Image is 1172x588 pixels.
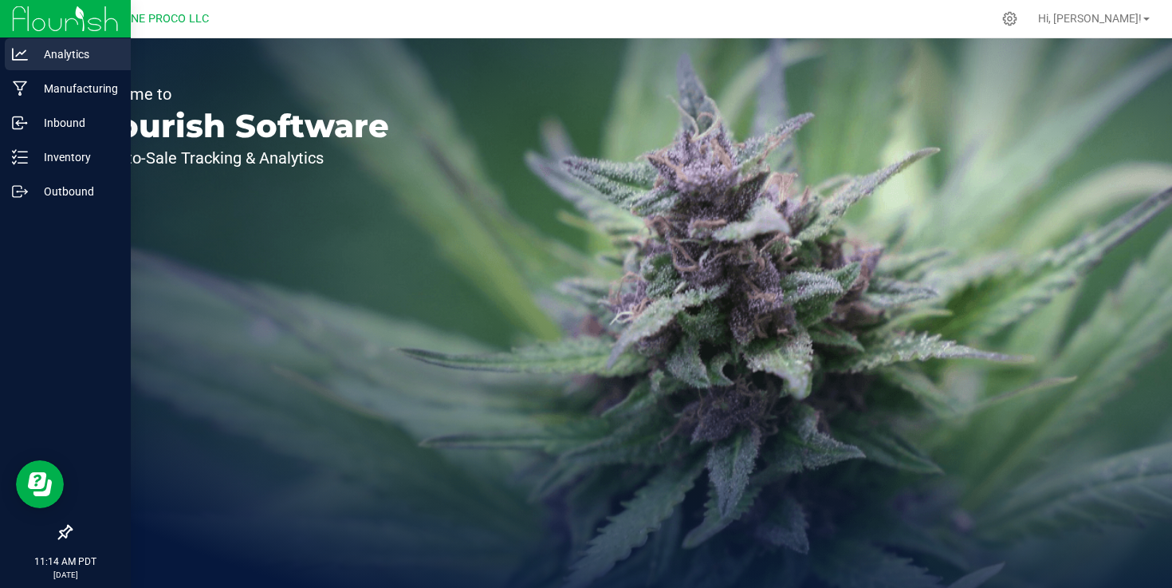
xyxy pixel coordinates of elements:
[12,184,28,199] inline-svg: Outbound
[116,12,209,26] span: DUNE PROCO LLC
[12,115,28,131] inline-svg: Inbound
[28,182,124,201] p: Outbound
[86,110,389,142] p: Flourish Software
[28,113,124,132] p: Inbound
[1038,12,1142,25] span: Hi, [PERSON_NAME]!
[28,79,124,98] p: Manufacturing
[28,45,124,64] p: Analytics
[12,46,28,62] inline-svg: Analytics
[7,554,124,569] p: 11:14 AM PDT
[12,81,28,97] inline-svg: Manufacturing
[7,569,124,581] p: [DATE]
[12,149,28,165] inline-svg: Inventory
[1000,11,1020,26] div: Manage settings
[86,150,389,166] p: Seed-to-Sale Tracking & Analytics
[16,460,64,508] iframe: Resource center
[86,86,389,102] p: Welcome to
[28,148,124,167] p: Inventory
